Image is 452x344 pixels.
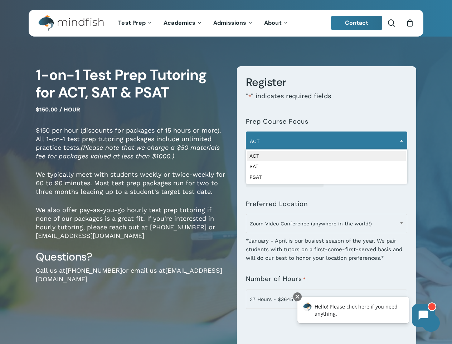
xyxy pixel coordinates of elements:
[36,66,226,102] h1: 1-on-1 Test Prep Tutoring for ACT, SAT & PSAT
[331,16,383,30] a: Contact
[246,134,407,149] span: ACT
[246,216,407,231] span: Zoom Video Conference (anywhere in the world!)
[290,291,442,334] iframe: Chatbot
[246,92,407,111] p: " " indicates required fields
[36,144,220,160] em: (Please note that we charge a $50 materials fee for packages valued at less than $1000.)
[208,20,259,26] a: Admissions
[345,19,369,27] span: Contact
[406,19,414,27] a: Cart
[113,20,158,26] a: Test Prep
[246,292,407,307] span: 27 Hours - $3645 (targeting 5+ / 200+ point improvement on ACT / SAT; reg. $4050)
[246,232,407,262] div: *January - April is our busiest season of the year. We pair students with tutors on a first-come-...
[259,20,294,26] a: About
[246,214,407,233] span: Zoom Video Conference (anywhere in the world!)
[246,275,306,283] label: Number of Hours
[246,118,308,125] label: Prep Course Focus
[247,161,406,172] li: SAT
[36,250,226,264] h3: Questions?
[247,151,406,162] li: ACT
[113,10,294,37] nav: Main Menu
[36,266,226,293] p: Call us at or email us at
[264,19,282,27] span: About
[164,19,195,27] span: Academics
[36,170,226,206] p: We typically meet with students weekly or twice-weekly for 60 to 90 minutes. Most test prep packa...
[36,126,226,170] p: $150 per hour (discounts for packages of 15 hours or more). All 1-on-1 test prep tutoring package...
[36,206,226,250] p: We also offer pay-as-you-go hourly test prep tutoring if none of our packages is a great fit. If ...
[213,19,246,27] span: Admissions
[118,19,146,27] span: Test Prep
[158,20,208,26] a: Academics
[246,132,407,151] span: ACT
[246,200,308,207] label: Preferred Location
[247,172,406,183] li: PSAT
[29,10,423,37] header: Main Menu
[36,106,80,113] span: $150.00 / hour
[65,267,122,274] a: [PHONE_NUMBER]
[246,75,407,89] h3: Register
[246,290,407,309] span: 27 Hours - $3645 (targeting 5+ / 200+ point improvement on ACT / SAT; reg. $4050)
